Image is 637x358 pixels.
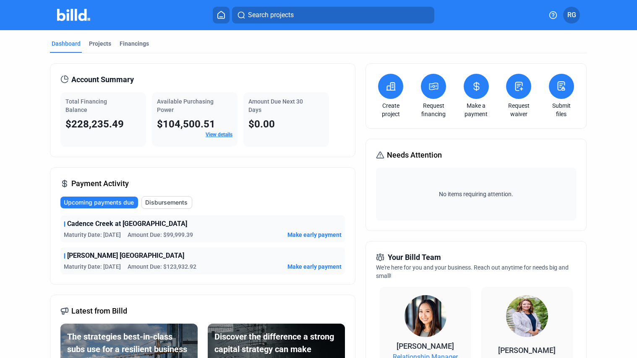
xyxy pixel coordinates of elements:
span: $104,500.51 [157,118,215,130]
span: Needs Attention [387,149,442,161]
span: Total Financing Balance [65,98,107,113]
span: Maturity Date: [DATE] [64,262,121,271]
a: Request waiver [504,101,533,118]
span: Amount Due: $123,932.92 [128,262,196,271]
span: [PERSON_NAME] [397,342,454,350]
div: Discover the difference a strong capital strategy can make [214,330,338,355]
div: The strategies best-in-class subs use for a resilient business [67,330,191,355]
span: No items requiring attention. [379,190,572,198]
span: Maturity Date: [DATE] [64,231,121,239]
button: Make early payment [287,231,342,239]
span: RG [567,10,576,20]
span: Latest from Billd [71,305,127,317]
span: Upcoming payments due [64,198,134,207]
span: Amount Due Next 30 Days [248,98,303,113]
span: Payment Activity [71,178,129,189]
button: Make early payment [287,262,342,271]
button: RG [563,7,580,23]
button: Upcoming payments due [60,197,138,208]
div: Dashboard [52,39,81,48]
span: Cadence Creek at [GEOGRAPHIC_DATA] [67,219,187,229]
span: Available Purchasing Power [157,98,214,113]
span: $228,235.49 [65,118,124,130]
span: We're here for you and your business. Reach out anytime for needs big and small! [376,264,569,279]
img: Relationship Manager [405,295,446,337]
span: Account Summary [71,74,134,86]
span: [PERSON_NAME] [498,346,556,355]
div: Financings [120,39,149,48]
span: Disbursements [145,198,188,207]
a: Submit files [547,101,576,118]
span: $0.00 [248,118,275,130]
span: Your Billd Team [388,252,441,263]
img: Territory Manager [506,295,548,337]
button: Disbursements [141,196,192,209]
a: Request financing [419,101,448,118]
a: Make a payment [462,101,491,118]
button: Search projects [232,7,434,23]
span: Amount Due: $99,999.39 [128,231,193,239]
span: Search projects [248,10,294,20]
img: Billd Company Logo [57,9,90,21]
div: Projects [89,39,111,48]
a: View details [206,132,232,137]
span: [PERSON_NAME] [GEOGRAPHIC_DATA] [67,251,184,261]
a: Create project [376,101,405,118]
